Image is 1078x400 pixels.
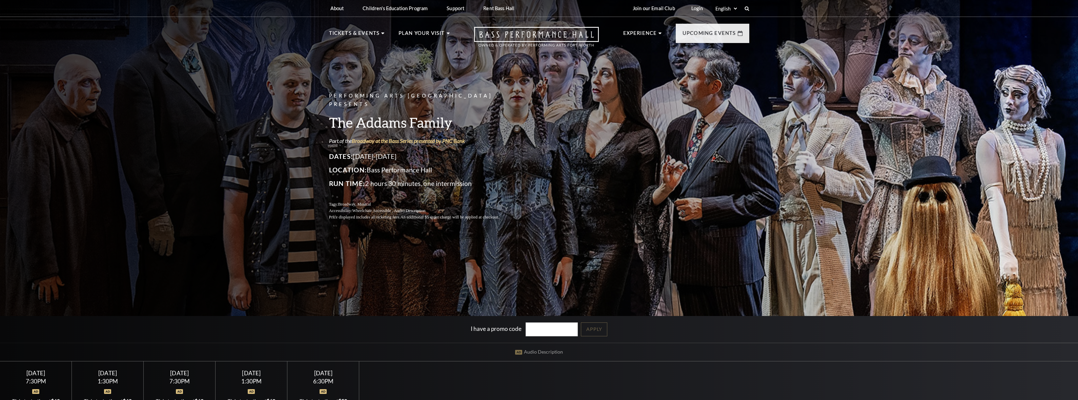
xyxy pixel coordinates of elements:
span: Dates: [329,152,353,160]
p: Part of the [329,137,515,145]
a: Broadway at the Bass Series presented by PNC Bank [352,138,465,144]
select: Select: [714,5,738,12]
p: Accessibility: [329,208,515,214]
p: Plan Your Visit [399,29,445,41]
div: [DATE] [152,370,207,377]
p: Experience [623,29,657,41]
p: Bass Performance Hall [329,165,515,175]
p: Performing Arts [GEOGRAPHIC_DATA] Presents [329,92,515,109]
img: icon_ad.svg [104,389,111,394]
span: Broadway, Musical [338,202,371,207]
img: icon_ad.svg [248,389,255,394]
img: icon_ad.svg [32,389,39,394]
div: [DATE] [296,370,351,377]
p: Children's Education Program [363,5,428,11]
div: 1:30PM [80,378,136,384]
p: Tickets & Events [329,29,380,41]
h3: The Addams Family [329,114,515,131]
img: icon_ad.svg [320,389,327,394]
p: 2 hours 30 minutes, one intermission [329,178,515,189]
img: icon_ad.svg [176,389,183,394]
div: [DATE] [224,370,279,377]
div: [DATE] [8,370,64,377]
span: Location: [329,166,367,174]
p: Price displayed includes all ticketing fees. [329,214,515,220]
p: About [330,5,344,11]
div: 7:30PM [152,378,207,384]
span: An additional $5 order charge will be applied at checkout. [400,215,499,219]
div: [DATE] [80,370,136,377]
span: Wheelchair Accessible , Audio Description [352,208,425,213]
p: Tags: [329,201,515,208]
p: [DATE]-[DATE] [329,151,515,162]
div: 1:30PM [224,378,279,384]
p: Upcoming Events [683,29,736,41]
div: 6:30PM [296,378,351,384]
label: I have a promo code [471,325,522,332]
p: Rent Bass Hall [483,5,514,11]
div: 7:30PM [8,378,64,384]
span: Run Time: [329,180,365,187]
p: Support [447,5,464,11]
